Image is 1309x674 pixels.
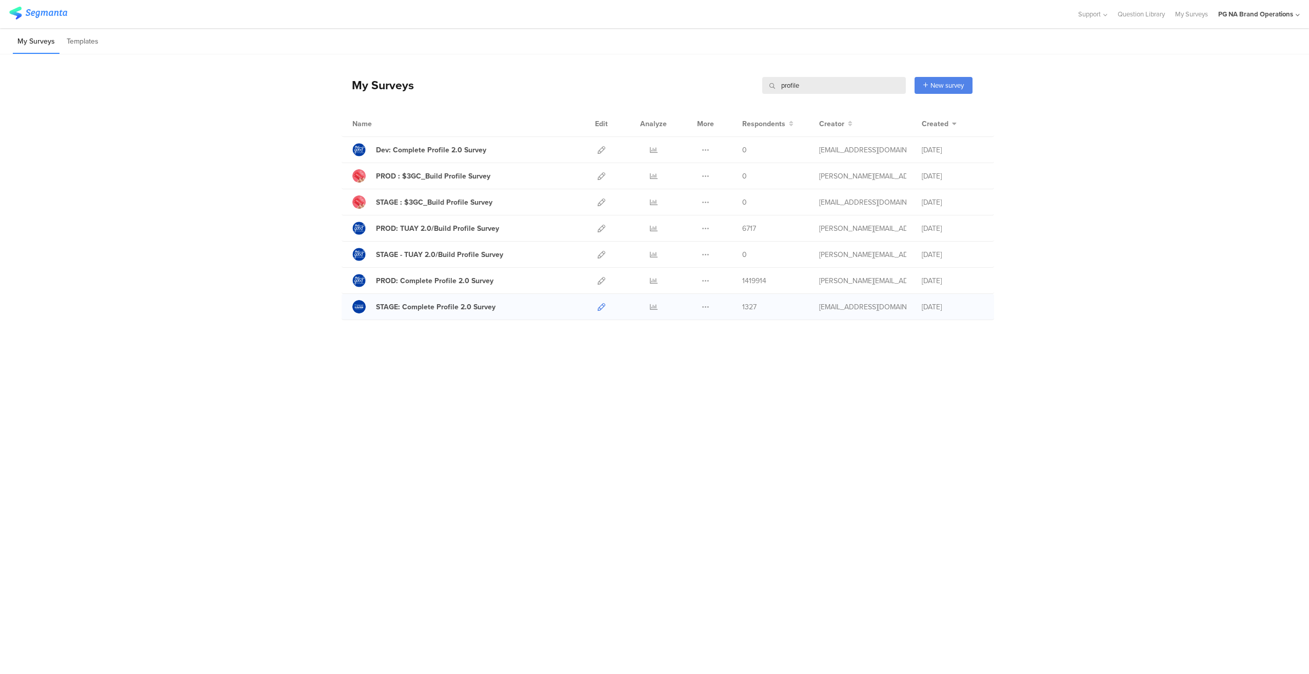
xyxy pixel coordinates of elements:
[342,76,414,94] div: My Surveys
[742,171,747,182] span: 0
[376,171,490,182] div: PROD : $3GC_Build Profile Survey
[742,302,757,312] span: 1327
[638,111,669,136] div: Analyze
[1218,9,1293,19] div: PG NA Brand Operations
[922,145,983,155] div: [DATE]
[742,118,794,129] button: Respondents
[352,248,503,261] a: STAGE - TUAY 2.0/Build Profile Survey
[376,275,493,286] div: PROD: Complete Profile 2.0 Survey
[9,7,67,19] img: segmanta logo
[376,197,492,208] div: STAGE : $3GC_Build Profile Survey
[819,197,906,208] div: gallup.r@pg.com
[352,143,486,156] a: Dev: Complete Profile 2.0 Survey
[922,275,983,286] div: [DATE]
[819,118,852,129] button: Creator
[352,222,499,235] a: PROD: TUAY 2.0/Build Profile Survey
[819,275,906,286] div: chellappa.uc@pg.com
[352,274,493,287] a: PROD: Complete Profile 2.0 Survey
[352,118,414,129] div: Name
[376,249,503,260] div: STAGE - TUAY 2.0/Build Profile Survey
[819,302,906,312] div: gallup.r@pg.com
[590,111,612,136] div: Edit
[62,30,103,54] li: Templates
[352,300,495,313] a: STAGE: Complete Profile 2.0 Survey
[922,302,983,312] div: [DATE]
[1078,9,1101,19] span: Support
[922,171,983,182] div: [DATE]
[742,223,756,234] span: 6717
[819,223,906,234] div: chellappa.uc@pg.com
[13,30,60,54] li: My Surveys
[762,77,906,94] input: Survey Name, Creator...
[742,145,747,155] span: 0
[922,249,983,260] div: [DATE]
[352,195,492,209] a: STAGE : $3GC_Build Profile Survey
[376,302,495,312] div: STAGE: Complete Profile 2.0 Survey
[742,249,747,260] span: 0
[376,145,486,155] div: Dev: Complete Profile 2.0 Survey
[376,223,499,234] div: PROD: TUAY 2.0/Build Profile Survey
[922,223,983,234] div: [DATE]
[819,118,844,129] span: Creator
[922,118,957,129] button: Created
[695,111,717,136] div: More
[742,197,747,208] span: 0
[922,118,948,129] span: Created
[930,81,964,90] span: New survey
[352,169,490,183] a: PROD : $3GC_Build Profile Survey
[742,275,766,286] span: 1419914
[922,197,983,208] div: [DATE]
[819,145,906,155] div: varun.yadav@mindtree.com
[742,118,785,129] span: Respondents
[819,171,906,182] div: chellappa.uc@pg.com
[819,249,906,260] div: pahuja.a.1@pg.com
